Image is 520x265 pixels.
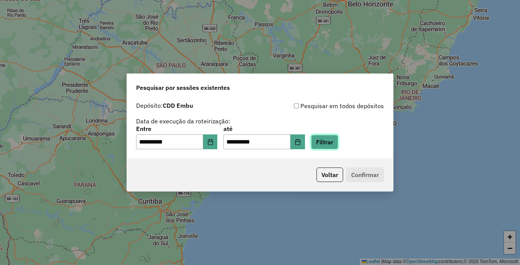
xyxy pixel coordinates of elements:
label: Entre [136,124,217,133]
strong: CDD Embu [163,102,193,109]
button: Choose Date [203,134,218,150]
label: Data de execução da roteirização: [136,117,230,126]
button: Choose Date [290,134,305,150]
button: Filtrar [311,135,338,149]
span: Pesquisar por sessões existentes [136,83,230,92]
button: Voltar [316,168,343,182]
div: Pesquisar em todos depósitos [260,101,384,110]
label: Depósito: [136,101,193,110]
label: até [223,124,305,133]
